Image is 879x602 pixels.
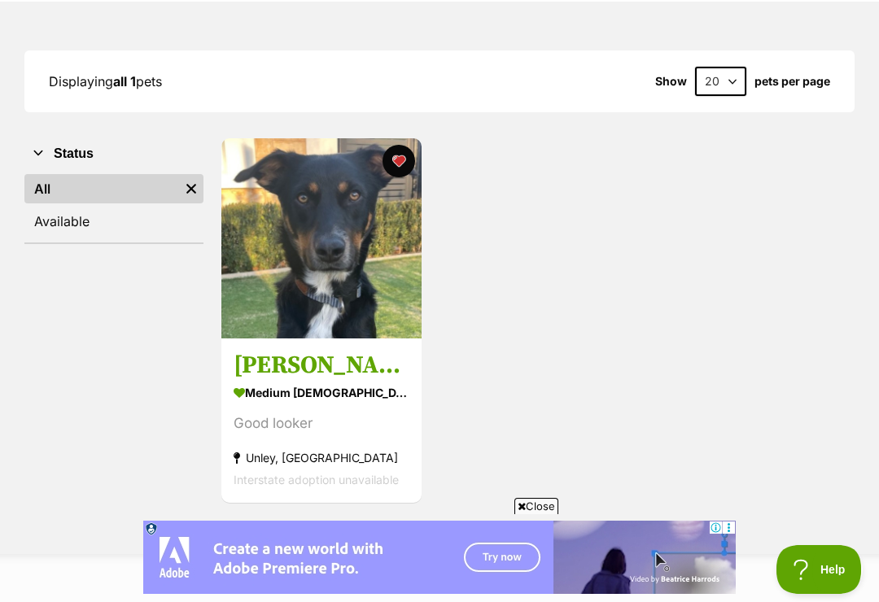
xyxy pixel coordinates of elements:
button: Status [24,143,203,164]
button: favourite [383,145,415,177]
div: medium [DEMOGRAPHIC_DATA] Dog [234,382,409,405]
iframe: Help Scout Beacon - Open [776,545,863,594]
span: Close [514,498,558,514]
div: Unley, [GEOGRAPHIC_DATA] [234,447,409,469]
label: pets per page [754,75,830,88]
strong: all 1 [113,73,136,89]
h3: [PERSON_NAME] [234,351,409,382]
img: Nixon [221,138,422,338]
iframe: Advertisement [143,521,736,594]
a: All [24,174,179,203]
div: Good looker [234,413,409,435]
a: [PERSON_NAME] medium [DEMOGRAPHIC_DATA] Dog Good looker Unley, [GEOGRAPHIC_DATA] Interstate adopt... [221,338,422,504]
span: Show [655,75,687,88]
span: Interstate adoption unavailable [234,473,399,487]
a: Remove filter [179,174,203,203]
span: Displaying pets [49,73,162,89]
div: Status [24,171,203,242]
a: Available [24,207,203,236]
